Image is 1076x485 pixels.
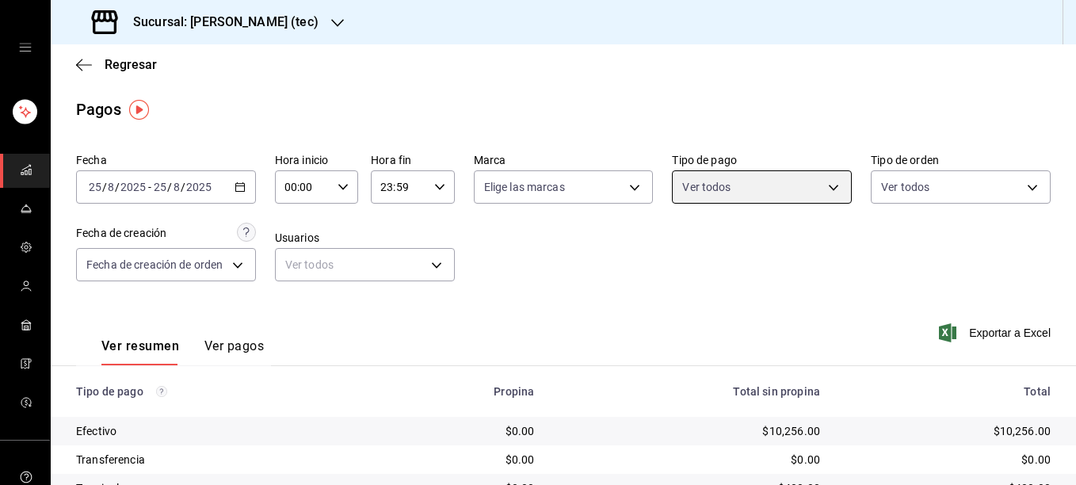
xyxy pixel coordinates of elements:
[86,257,223,273] span: Fecha de creación de orden
[942,323,1051,342] button: Exportar a Excel
[76,225,166,242] div: Fecha de creación
[101,338,264,365] div: navigation tabs
[845,385,1051,398] div: Total
[275,232,455,243] label: Usuarios
[156,386,167,397] svg: Los pagos realizados con Pay y otras terminales son montos brutos.
[102,181,107,193] span: /
[392,452,535,468] div: $0.00
[392,423,535,439] div: $0.00
[101,338,179,365] button: Ver resumen
[185,181,212,193] input: ----
[107,181,115,193] input: --
[845,423,1051,439] div: $10,256.00
[76,97,121,121] div: Pagos
[559,385,820,398] div: Total sin propina
[881,179,929,195] span: Ver todos
[120,13,319,32] h3: Sucursal: [PERSON_NAME] (tec)
[371,155,454,166] label: Hora fin
[76,155,256,166] label: Fecha
[484,179,565,195] span: Elige las marcas
[181,181,185,193] span: /
[88,181,102,193] input: --
[167,181,172,193] span: /
[76,385,367,398] div: Tipo de pago
[275,248,455,281] div: Ver todos
[392,385,535,398] div: Propina
[148,181,151,193] span: -
[76,57,157,72] button: Regresar
[559,452,820,468] div: $0.00
[173,181,181,193] input: --
[672,155,852,166] label: Tipo de pago
[845,452,1051,468] div: $0.00
[153,181,167,193] input: --
[474,155,654,166] label: Marca
[115,181,120,193] span: /
[76,452,367,468] div: Transferencia
[871,155,1051,166] label: Tipo de orden
[19,41,32,54] button: open drawer
[105,57,157,72] span: Regresar
[129,100,149,120] img: Tooltip marker
[120,181,147,193] input: ----
[204,338,264,365] button: Ver pagos
[559,423,820,439] div: $10,256.00
[682,179,731,195] span: Ver todos
[76,423,367,439] div: Efectivo
[275,155,358,166] label: Hora inicio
